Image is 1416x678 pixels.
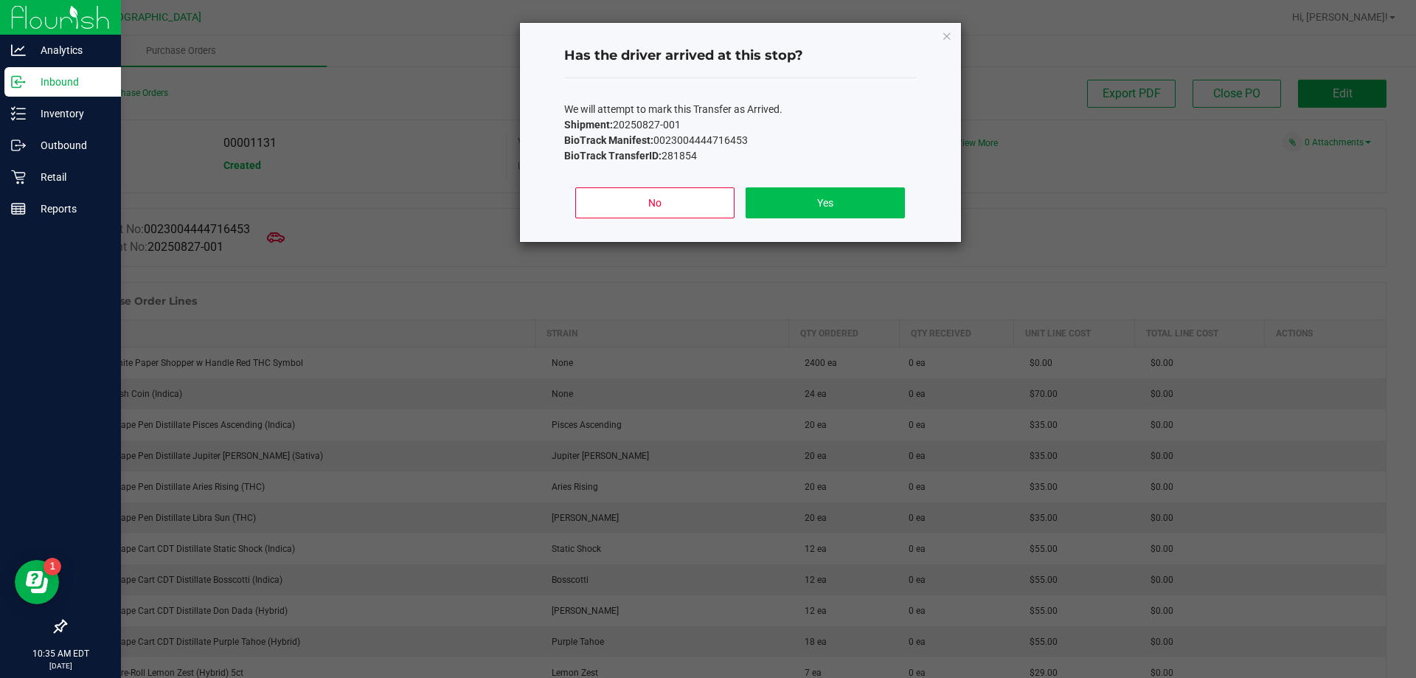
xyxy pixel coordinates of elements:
[26,200,114,218] p: Reports
[942,27,952,44] button: Close
[11,170,26,184] inline-svg: Retail
[11,138,26,153] inline-svg: Outbound
[26,136,114,154] p: Outbound
[7,647,114,660] p: 10:35 AM EDT
[11,75,26,89] inline-svg: Inbound
[26,105,114,122] p: Inventory
[11,201,26,216] inline-svg: Reports
[564,148,917,164] p: 281854
[15,560,59,604] iframe: Resource center
[564,102,917,117] p: We will attempt to mark this Transfer as Arrived.
[26,73,114,91] p: Inbound
[44,558,61,575] iframe: Resource center unread badge
[11,43,26,58] inline-svg: Analytics
[564,117,917,133] p: 20250827-001
[746,187,904,218] button: Yes
[26,168,114,186] p: Retail
[11,106,26,121] inline-svg: Inventory
[564,46,917,66] h4: Has the driver arrived at this stop?
[7,660,114,671] p: [DATE]
[564,134,653,146] b: BioTrack Manifest:
[564,133,917,148] p: 0023004444716453
[26,41,114,59] p: Analytics
[564,150,662,162] b: BioTrack TransferID:
[564,119,613,131] b: Shipment:
[575,187,734,218] button: No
